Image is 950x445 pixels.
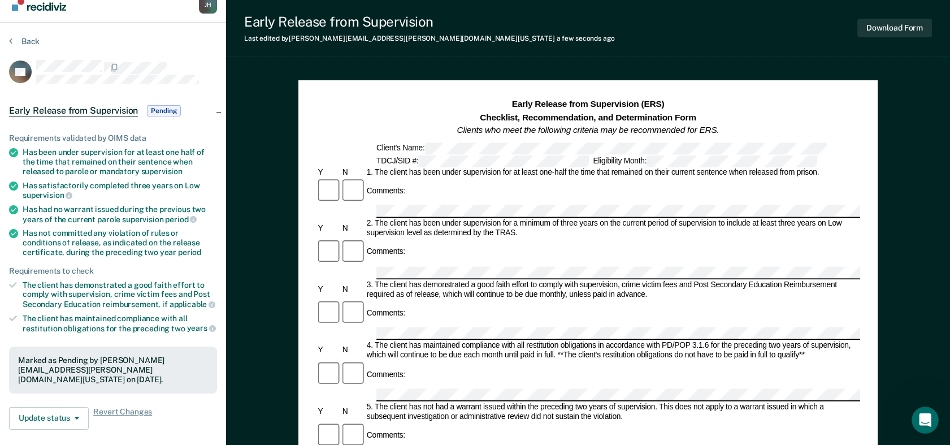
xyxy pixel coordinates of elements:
textarea: Message… [10,335,216,354]
span: supervision [23,191,72,200]
div: Jose says… [9,65,217,121]
div: N [340,285,365,295]
div: Has been under supervision for at least one half of the time that remained on their sentence when... [23,148,217,176]
div: N [340,346,365,356]
div: Comments: [365,248,407,257]
button: Download Form [857,19,932,37]
span: period [165,215,197,224]
div: Krysty says… [9,253,217,296]
div: 3. The client has demonstrated a good faith effort to comply with supervision, crime victim fees ... [365,280,860,300]
b: [PERSON_NAME][EMAIL_ADDRESS][PERSON_NAME][DOMAIN_NAME][US_STATE] [18,150,172,182]
div: Comments: [365,370,407,379]
div: Our usual reply time 🕒 [18,189,176,211]
strong: Checklist, Recommendation, and Determination Form [480,112,696,122]
span: years [187,323,216,332]
div: I'm working with case 00283517 is not letting me take the case out of pending on the ERS [50,72,208,105]
div: Hi [PERSON_NAME], if you click into their panel or profile, do you see this revert changes option? [9,296,185,343]
div: Close [198,5,219,25]
div: Y [316,168,340,178]
div: Krysty says… [9,296,217,368]
span: Pending [147,105,181,116]
p: Active 2h ago [55,14,105,25]
b: Krysty [68,230,93,238]
div: Comments: [365,309,407,318]
button: Send a message… [194,354,212,372]
div: 5. The client has not had a warrant issued within the preceding two years of supervision. This do... [365,402,860,422]
div: You’ll get replies here and in your email:✉️[PERSON_NAME][EMAIL_ADDRESS][PERSON_NAME][DOMAIN_NAME... [9,121,185,218]
div: You’ll get replies here and in your email: ✉️ [18,128,176,183]
div: The client has demonstrated a good faith effort to comply with supervision, crime victim fees and... [23,280,217,309]
span: Revert Changes [93,407,152,430]
button: Start recording [72,358,81,368]
button: Home [177,5,198,26]
div: TDCJ/SID #: [375,155,591,167]
span: a few seconds ago [557,34,615,42]
button: Back [9,36,40,46]
div: Eligibility Month: [591,155,819,167]
div: Last edited by [PERSON_NAME][EMAIL_ADDRESS][PERSON_NAME][DOMAIN_NAME][US_STATE] [244,34,615,42]
button: go back [7,5,29,26]
span: supervision [141,167,183,176]
em: Clients who meet the following criteria may be recommended for ERS. [457,126,719,135]
div: Profile image for Krysty [53,228,64,240]
h1: Krysty [55,6,84,14]
div: Early Release from Supervision [244,14,615,30]
div: Has had no warrant issued during the previous two years of the current parole supervision [23,205,217,224]
strong: Early Release from Supervision (ERS) [512,99,665,109]
button: Update status [9,407,89,430]
div: 2. The client has been under supervision for a minimum of three years on the current period of su... [365,219,860,239]
div: Comments: [365,431,407,440]
div: Y [316,285,340,295]
div: Client's Name: [375,142,828,154]
div: Y [316,407,340,417]
button: Upload attachment [18,358,27,368]
iframe: Intercom live chat [912,407,939,434]
div: joined the conversation [68,229,173,239]
b: A day [28,200,53,209]
div: 4. The client has maintained compliance with all restitution obligations in accordance with PD/PO... [365,341,860,361]
button: Emoji picker [36,358,45,368]
div: Y [316,346,340,356]
div: Y [316,224,340,234]
div: Marked as Pending by [PERSON_NAME][EMAIL_ADDRESS][PERSON_NAME][DOMAIN_NAME][US_STATE] on [DATE]. [18,356,208,384]
div: The client has maintained compliance with all restitution obligations for the preceding two [23,314,217,333]
div: 1. The client has been under supervision for at least one-half the time that remained on their cu... [365,168,860,178]
div: Requirements to check [9,266,217,276]
div: Requirements validated by OIMS data [9,133,217,143]
div: N [340,168,365,178]
div: N [340,224,365,234]
span: applicable [170,300,215,309]
div: Has not committed any violation of rules or conditions of release, as indicated on the release ce... [23,228,217,257]
button: Gif picker [54,358,63,368]
div: I'm working with case 00283517 is not letting me take the case out of pending on the ERS [41,65,217,112]
div: Operator says… [9,121,217,227]
div: N [340,407,365,417]
span: Early Release from Supervision [9,105,138,116]
div: Krysty says… [9,227,217,253]
span: period [178,248,201,257]
div: Profile image for Krysty [32,6,50,24]
div: Comments: [365,187,407,196]
div: Has satisfactorily completed three years on Low [23,181,217,200]
div: Hi [PERSON_NAME], if you click into their panel or profile, do you see this revert changes option? [18,303,176,336]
